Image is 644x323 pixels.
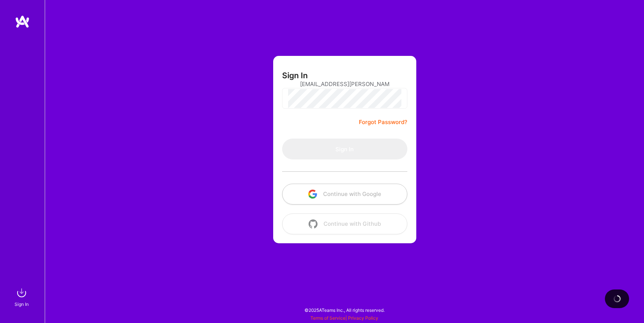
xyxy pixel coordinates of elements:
[15,300,29,308] div: Sign In
[282,139,407,159] button: Sign In
[282,184,407,205] button: Continue with Google
[308,190,317,199] img: icon
[282,71,308,80] h3: Sign In
[16,285,29,308] a: sign inSign In
[45,301,644,319] div: © 2025 ATeams Inc., All rights reserved.
[348,315,378,321] a: Privacy Policy
[310,315,378,321] span: |
[359,118,407,127] a: Forgot Password?
[282,213,407,234] button: Continue with Github
[15,15,30,28] img: logo
[613,294,622,303] img: loading
[300,75,389,94] input: Email...
[309,219,318,228] img: icon
[14,285,29,300] img: sign in
[310,315,345,321] a: Terms of Service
